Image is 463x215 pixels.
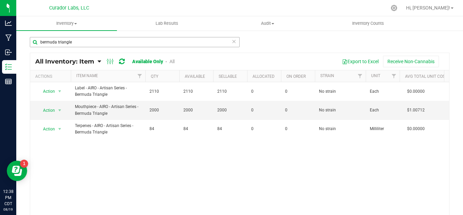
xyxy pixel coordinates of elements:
span: 84 [149,126,175,132]
input: Search Item Name, Retail Display Name, SKU, Part Number... [30,37,240,47]
span: Terpenes - AIRO - Artisan Series - Bermuda Triangle [75,123,141,136]
a: Lab Results [117,16,218,31]
span: 2110 [183,88,209,95]
a: Item Name [76,73,98,78]
span: select [56,106,64,115]
span: Label - AIRO - Artisan Series - Bermuda Triangle [75,85,141,98]
span: $1.00712 [404,105,428,115]
span: 84 [183,126,209,132]
a: Filter [134,70,145,82]
a: Filter [388,70,400,82]
inline-svg: Inventory [5,64,12,70]
span: Each [370,88,396,95]
button: Export to Excel [338,56,383,67]
span: Hi, [PERSON_NAME]! [406,5,450,11]
div: Actions [35,74,68,79]
span: 0 [285,107,311,113]
a: All [169,59,175,64]
a: On Order [286,74,306,79]
p: 08/19 [3,207,13,212]
inline-svg: Reports [5,78,12,85]
span: 2110 [149,88,175,95]
a: Qty [151,74,158,79]
inline-svg: Manufacturing [5,34,12,41]
div: Manage settings [390,5,398,11]
inline-svg: Analytics [5,20,12,26]
a: Unit [371,73,380,78]
span: Action [37,106,55,115]
span: Action [37,87,55,96]
span: $0.00000 [404,124,428,134]
span: 2110 [217,88,243,95]
span: 0 [285,88,311,95]
span: $0.00000 [404,87,428,96]
span: No strain [319,88,362,95]
span: select [56,124,64,134]
span: Inventory [16,20,117,26]
span: Each [370,107,396,113]
a: Filter [355,70,366,82]
a: Inventory Counts [318,16,419,31]
span: Milliliter [370,126,396,132]
span: Clear [231,37,236,46]
span: Lab Results [146,20,187,26]
span: Inventory Counts [343,20,393,26]
span: Curador Labs, LLC [49,5,89,11]
p: 12:38 PM CDT [3,189,13,207]
a: Strain [320,73,334,78]
span: Audit [218,20,318,26]
span: No strain [319,126,362,132]
span: 0 [251,88,277,95]
inline-svg: Inbound [5,49,12,56]
span: Action [37,124,55,134]
span: All Inventory: Item [35,58,94,65]
span: 0 [285,126,311,132]
span: 2000 [183,107,209,113]
a: Available [185,74,205,79]
a: All Inventory: Item [35,58,98,65]
a: Inventory [16,16,117,31]
iframe: Resource center [7,161,27,181]
a: Audit [217,16,318,31]
iframe: Resource center unread badge [20,160,28,168]
span: select [56,87,64,96]
span: No strain [319,107,362,113]
a: Avg Total Unit Cost [405,74,447,79]
a: Sellable [219,74,237,79]
span: Mouthpiece - AIRO - Artisan Series - Bermuda Triangle [75,104,141,117]
span: 2000 [217,107,243,113]
button: Receive Non-Cannabis [383,56,439,67]
a: Allocated [253,74,275,79]
span: 2000 [149,107,175,113]
span: 0 [251,107,277,113]
span: 0 [251,126,277,132]
span: 84 [217,126,243,132]
a: Available Only [132,59,163,64]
